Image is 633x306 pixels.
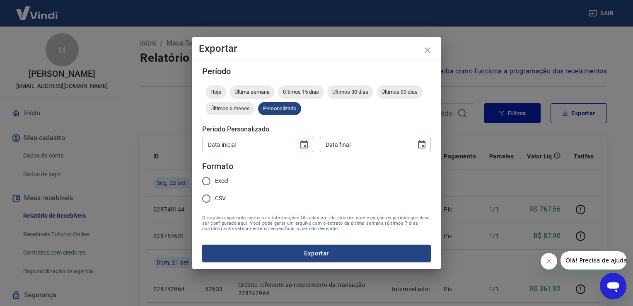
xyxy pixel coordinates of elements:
iframe: Mensagem da empresa [561,251,626,270]
span: Últimos 90 dias [377,89,423,95]
span: Últimos 6 meses [205,105,255,112]
span: Excel [215,177,228,185]
span: CSV [215,194,226,203]
span: Última semana [230,89,275,95]
div: Última semana [230,85,275,99]
span: Últimos 15 dias [278,89,324,95]
h4: Exportar [199,44,434,53]
span: Hoje [205,89,226,95]
div: Últimos 15 dias [278,85,324,99]
input: DD/MM/YYYY [320,137,410,152]
div: Últimos 30 dias [327,85,373,99]
span: Últimos 30 dias [327,89,373,95]
span: Personalizado [258,105,301,112]
span: Olá! Precisa de ajuda? [5,6,70,12]
input: DD/MM/YYYY [202,137,292,152]
div: Últimos 6 meses [205,102,255,115]
iframe: Fechar mensagem [541,253,557,270]
h5: Período [202,67,431,75]
span: O arquivo exportado conterá as informações filtradas na tela anterior com exceção do período que ... [202,215,431,231]
iframe: Botão para abrir a janela de mensagens [600,273,626,299]
button: Exportar [202,245,431,262]
div: Últimos 90 dias [377,85,423,99]
div: Hoje [205,85,226,99]
button: close [418,40,437,60]
div: Personalizado [258,102,301,115]
button: Choose date [296,136,312,153]
h5: Período Personalizado [202,125,431,134]
legend: Formato [202,160,233,172]
button: Choose date [413,136,430,153]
